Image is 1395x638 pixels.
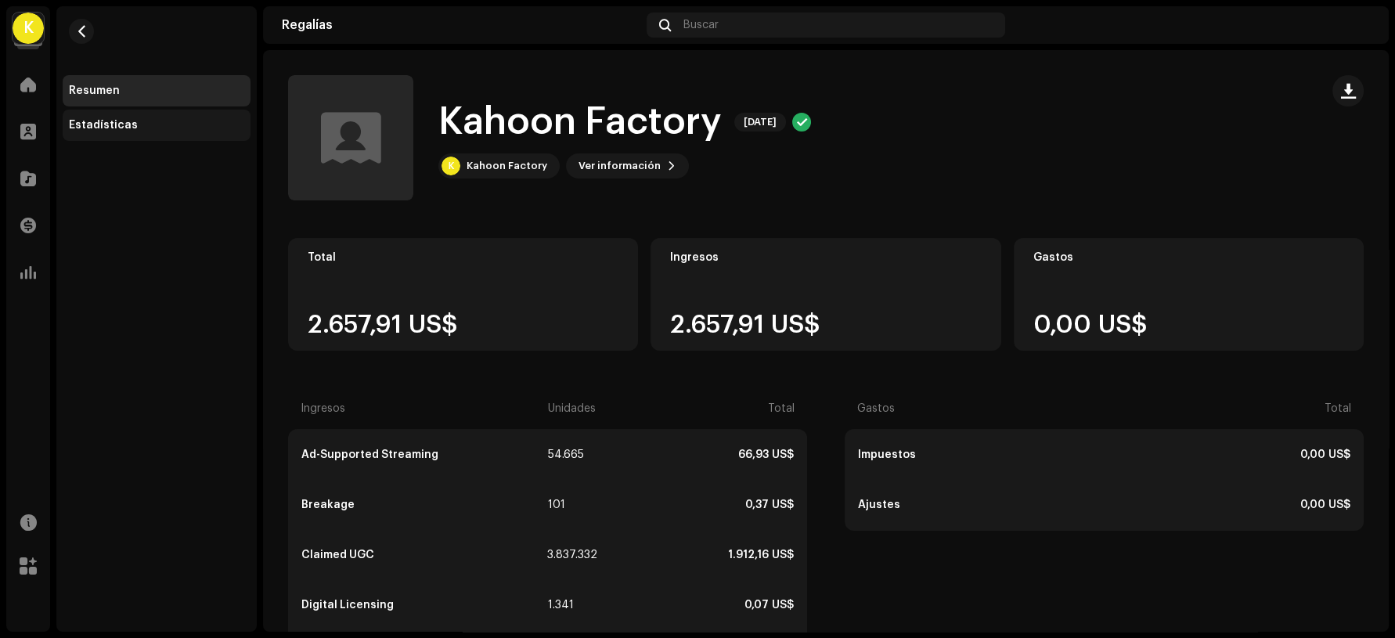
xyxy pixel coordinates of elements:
div: K [13,13,44,44]
div: Ad-Supported Streaming [301,449,545,461]
div: Digital Licensing [301,599,545,611]
div: Gastos [1033,251,1344,264]
div: 66,93 US$ [600,449,794,461]
div: 0,37 US$ [600,499,794,511]
re-o-card-value: Ingresos [651,238,1000,351]
div: 1.341 [548,599,597,611]
div: Gastos [857,402,1103,415]
div: Claimed UGC [301,549,544,561]
re-m-nav-item: Resumen [63,75,251,106]
img: 4c4c39b9-cf5e-4d2e-b2a9-ec606644beb7 [1345,13,1370,38]
re-o-card-value: Gastos [1014,238,1364,351]
h1: Kahoon Factory [438,97,722,147]
div: Ingresos [670,251,981,264]
div: Estadísticas [69,119,138,132]
re-m-nav-item: Estadísticas [63,110,251,141]
span: Ver información [579,150,661,182]
div: 0,00 US$ [1106,449,1351,461]
div: Total [308,251,618,264]
div: Ajustes [858,499,1103,511]
div: 54.665 [548,449,597,461]
span: Buscar [683,19,719,31]
span: [DATE] [734,113,786,132]
div: K [442,157,460,175]
div: 0,00 US$ [1106,499,1351,511]
div: Ingresos [301,402,545,415]
div: 3.837.332 [547,549,597,561]
div: Total [1106,402,1352,415]
div: Breakage [301,499,545,511]
div: Impuestos [858,449,1103,461]
div: 0,07 US$ [600,599,794,611]
re-o-card-value: Total [288,238,638,351]
div: Regalías [282,19,640,31]
div: Total [600,402,795,415]
button: Ver información [566,153,689,178]
div: 1.912,16 US$ [600,549,794,561]
div: Kahoon Factory [467,160,547,172]
div: 101 [548,499,597,511]
div: Unidades [548,402,597,415]
div: Resumen [69,85,120,97]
